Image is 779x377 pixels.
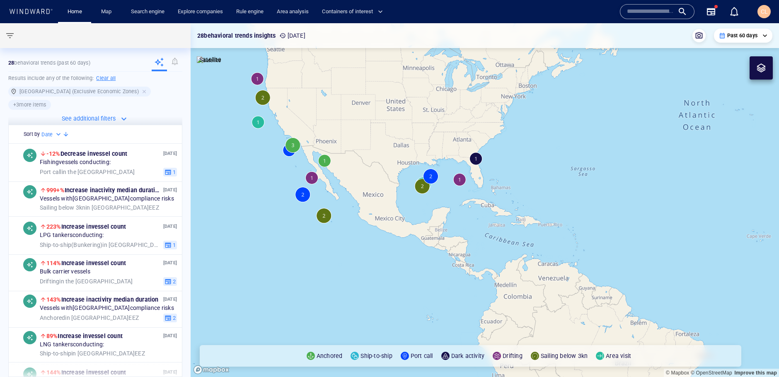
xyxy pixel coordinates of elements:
[62,114,116,123] p: See additional filters
[729,7,739,17] div: Notification center
[40,341,104,349] span: LNG tankers conducting:
[40,232,104,239] span: LPG tankers conducting:
[46,260,126,266] span: Increase in vessel count
[13,101,46,109] h6: + 3 more items
[756,3,772,20] button: CL
[46,150,127,157] span: Decrease in vessel count
[411,351,433,361] p: Port call
[172,278,176,285] span: 2
[40,314,139,322] span: in [GEOGRAPHIC_DATA] EEZ
[96,74,116,82] h6: Clear all
[40,278,60,285] span: Drifting
[19,87,139,96] h6: [GEOGRAPHIC_DATA] (Exclusive Economic Zones)
[503,351,523,361] p: Drifting
[40,278,133,285] span: in the [GEOGRAPHIC_DATA]
[8,60,14,66] strong: 28
[163,241,177,250] button: 1
[61,5,88,19] button: Home
[191,23,779,377] canvas: Map
[727,32,757,39] p: Past 60 days
[40,169,62,175] span: Port call
[40,350,71,357] span: Ship-to-ship
[98,5,118,19] a: Map
[41,130,53,139] h6: Date
[128,5,168,19] a: Search engine
[273,5,312,19] a: Area analysis
[719,32,767,39] div: Past 60 days
[322,7,383,17] span: Containers of interest
[163,332,177,340] p: [DATE]
[94,5,121,19] button: Map
[174,5,226,19] a: Explore companies
[41,130,63,139] div: Date
[172,242,176,249] span: 1
[734,370,777,376] a: Map feedback
[64,5,85,19] a: Home
[163,259,177,267] p: [DATE]
[8,72,182,85] h6: Results include any of the following:
[46,223,126,230] span: Increase in vessel count
[360,351,392,361] p: Ship-to-ship
[40,159,111,167] span: Fishing vessels conducting:
[8,59,90,67] p: behavioral trends (Past 60 days)
[40,242,103,248] span: Ship-to-ship ( Bunkering )
[46,187,65,193] span: 999+%
[172,169,176,176] span: 1
[40,169,135,176] span: in the [GEOGRAPHIC_DATA]
[46,223,61,230] span: 223%
[163,223,177,231] p: [DATE]
[163,296,177,304] p: [DATE]
[24,130,40,138] h6: Sort by
[163,168,177,177] button: 1
[46,187,162,193] span: Increase in activity median duration
[172,314,176,322] span: 2
[40,196,174,203] span: Vessels with [GEOGRAPHIC_DATA] compliance risks
[8,87,151,97] div: [GEOGRAPHIC_DATA] (Exclusive Economic Zones)
[666,370,689,376] a: Mapbox
[163,186,177,194] p: [DATE]
[317,351,343,361] p: Anchored
[541,351,588,361] p: Sailing below 3kn
[46,296,61,303] span: 143%
[46,296,159,303] span: Increase in activity median duration
[233,5,267,19] a: Rule engine
[40,268,90,276] span: Bulk carrier vessels
[319,5,390,19] button: Containers of interest
[46,150,60,157] span: -12%
[761,8,768,15] span: CL
[197,31,276,41] p: 28 behavioral trends insights
[279,31,305,41] p: [DATE]
[40,204,159,212] span: in [GEOGRAPHIC_DATA] EEZ
[40,314,65,321] span: Anchored
[46,333,58,339] span: 89%
[62,113,129,125] button: See additional filters
[197,56,221,65] img: satellite
[40,305,174,312] span: Vessels with [GEOGRAPHIC_DATA] compliance risks
[691,370,732,376] a: OpenStreetMap
[744,340,773,371] iframe: Chat
[199,55,221,65] p: Satellite
[40,204,85,211] span: Sailing below 3kn
[40,350,145,358] span: in [GEOGRAPHIC_DATA] EEZ
[46,260,61,266] span: 114%
[193,365,230,375] a: Mapbox logo
[606,351,631,361] p: Area visit
[46,333,123,339] span: Increase in vessel count
[451,351,485,361] p: Dark activity
[163,277,177,286] button: 2
[163,150,177,158] p: [DATE]
[40,242,160,249] span: in [GEOGRAPHIC_DATA] EEZ
[163,314,177,323] button: 2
